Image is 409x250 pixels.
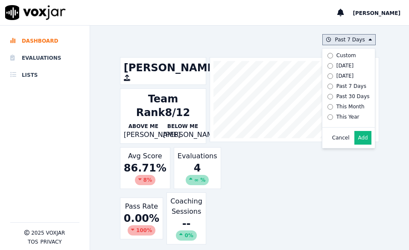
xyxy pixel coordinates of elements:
[28,238,38,245] button: TOS
[124,130,163,140] p: [PERSON_NAME]
[5,5,66,20] img: voxjar logo
[176,230,196,241] div: 0%
[10,32,79,49] a: Dashboard
[10,67,79,84] a: Lists
[327,94,333,99] input: Past 30 Days
[40,238,61,245] button: Privacy
[322,34,375,45] button: Past 7 Days Custom [DATE] [DATE] Past 7 Days Past 30 Days This Month This Year Cancel Add
[327,114,333,120] input: This Year
[327,104,333,110] input: This Month
[336,103,365,110] div: This Month
[124,61,202,75] h1: [PERSON_NAME]
[186,175,209,185] div: ∞ %
[336,93,370,100] div: Past 30 Days
[353,10,400,16] span: [PERSON_NAME]
[174,147,221,189] div: Evaluations
[124,123,163,130] p: Above Me
[163,130,202,140] p: [PERSON_NAME]
[135,175,155,185] div: 8 %
[336,73,354,79] div: [DATE]
[353,8,409,18] button: [PERSON_NAME]
[178,161,217,185] div: 4
[327,63,333,69] input: [DATE]
[124,161,167,185] div: 86.71 %
[354,131,371,145] button: Add
[10,49,79,67] a: Evaluations
[327,53,333,58] input: Custom
[124,212,159,235] div: 0.00 %
[336,83,366,90] div: Past 7 Days
[120,147,170,189] div: Avg Score
[336,62,354,69] div: [DATE]
[163,123,202,130] p: Below Me
[332,134,350,141] button: Cancel
[336,52,356,59] div: Custom
[170,217,202,241] div: --
[336,113,359,120] div: This Year
[128,225,155,235] div: 100 %
[31,230,65,236] p: 2025 Voxjar
[167,192,206,244] div: Coaching Sessions
[124,92,202,119] div: Team Rank 8/12
[327,84,333,89] input: Past 7 Days
[120,198,163,239] div: Pass Rate
[327,73,333,79] input: [DATE]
